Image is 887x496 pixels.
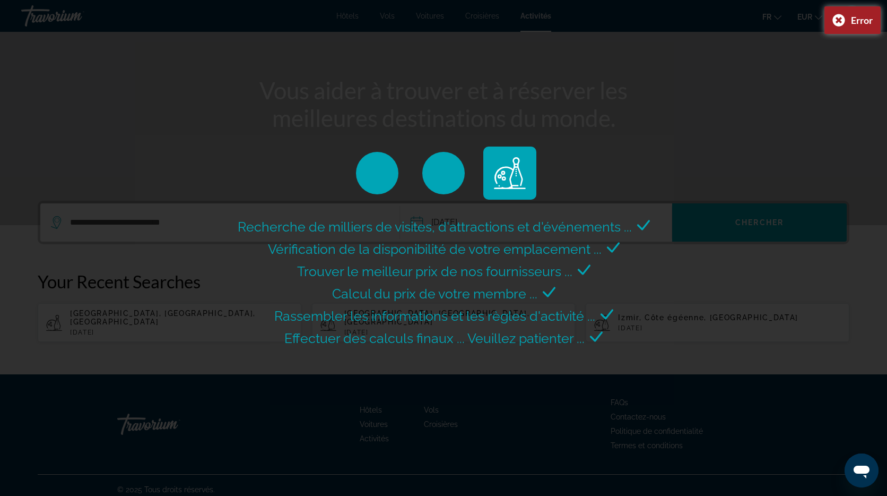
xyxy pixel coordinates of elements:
[332,286,537,302] span: Calcul du prix de votre membre ...
[274,308,595,324] span: Rassembler les informations et les règles d'activité ...
[238,219,632,235] span: Recherche de milliers de visites, d'attractions et d'événements ...
[845,454,879,488] iframe: Bouton de lancement de la fenêtre de messagerie
[851,14,873,26] div: Error
[284,330,585,346] span: Effectuer des calculs finaux ... Veuillez patienter ...
[268,241,602,257] span: Vérification de la disponibilité de votre emplacement ...
[297,263,572,279] span: Trouver le meilleur prix de nos fournisseurs ...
